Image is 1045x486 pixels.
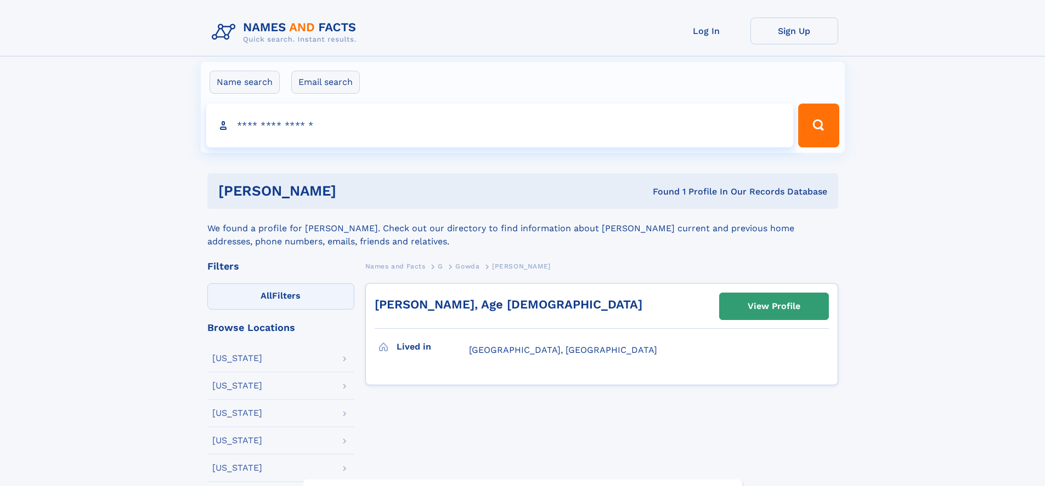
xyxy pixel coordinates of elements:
[455,262,479,270] span: Gowda
[212,464,262,472] div: [US_STATE]
[212,381,262,390] div: [US_STATE]
[720,293,828,319] a: View Profile
[438,262,443,270] span: G
[469,345,657,355] span: [GEOGRAPHIC_DATA], [GEOGRAPHIC_DATA]
[212,354,262,363] div: [US_STATE]
[210,71,280,94] label: Name search
[212,436,262,445] div: [US_STATE]
[218,184,495,198] h1: [PERSON_NAME]
[365,259,426,273] a: Names and Facts
[207,261,354,271] div: Filters
[748,294,800,319] div: View Profile
[494,186,827,198] div: Found 1 Profile In Our Records Database
[207,18,365,47] img: Logo Names and Facts
[455,259,479,273] a: Gowda
[492,262,551,270] span: [PERSON_NAME]
[261,290,272,301] span: All
[798,104,839,147] button: Search Button
[207,209,838,248] div: We found a profile for [PERSON_NAME]. Check out our directory to find information about [PERSON_N...
[663,18,750,44] a: Log In
[291,71,360,94] label: Email search
[438,259,443,273] a: G
[750,18,838,44] a: Sign Up
[212,409,262,418] div: [US_STATE]
[207,323,354,333] div: Browse Locations
[375,298,642,311] a: [PERSON_NAME], Age [DEMOGRAPHIC_DATA]
[397,338,469,356] h3: Lived in
[206,104,794,147] input: search input
[207,283,354,310] label: Filters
